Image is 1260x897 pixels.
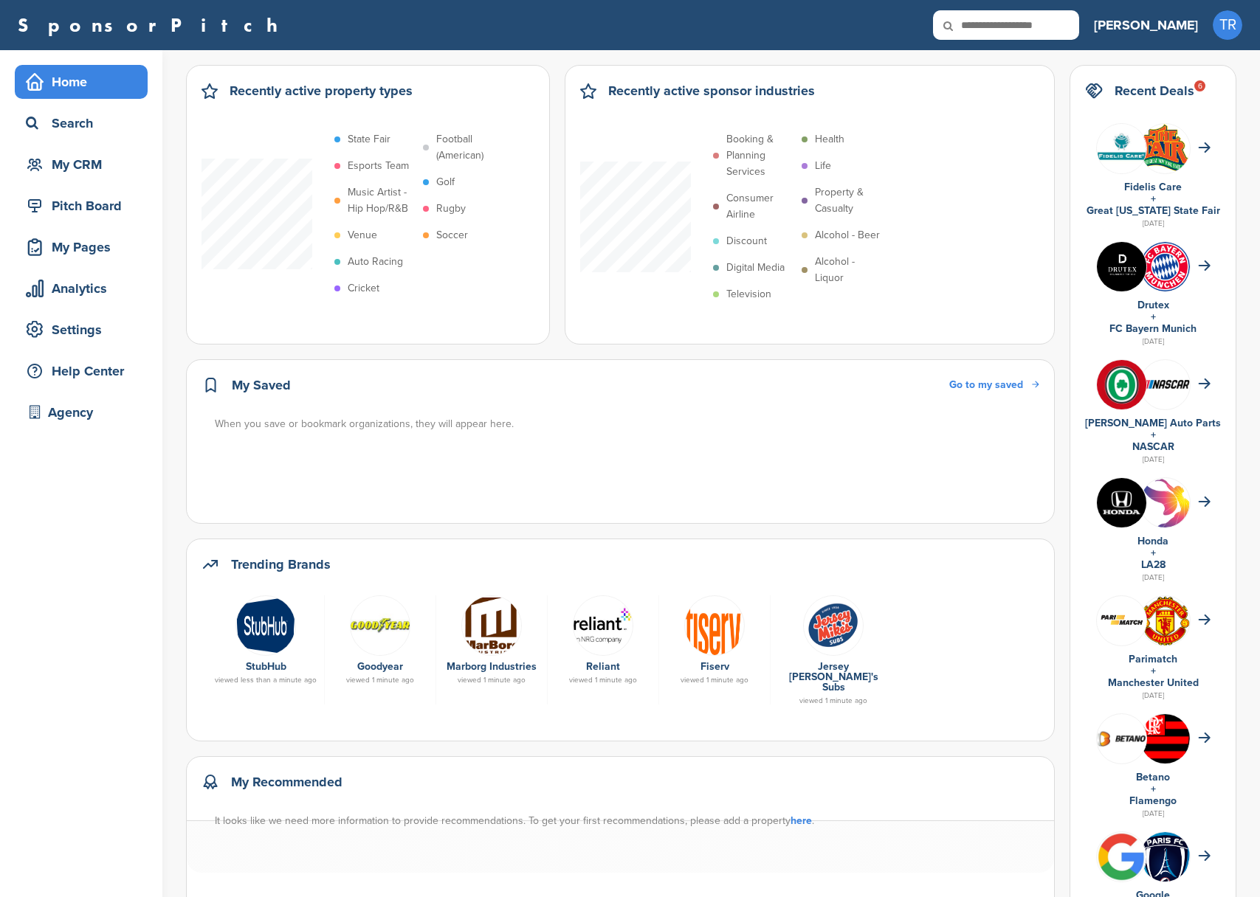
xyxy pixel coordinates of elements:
[230,80,413,101] h2: Recently active property types
[15,65,148,99] a: Home
[1097,832,1146,882] img: Bwupxdxo 400x400
[1097,124,1146,173] img: Data
[348,280,379,297] p: Cricket
[1097,478,1146,527] img: Kln5su0v 400x400
[1136,771,1170,783] a: Betano
[1087,204,1220,217] a: Great [US_STATE] State Fair
[22,316,148,343] div: Settings
[1137,535,1168,547] a: Honda
[667,676,762,684] div: viewed 1 minute ago
[815,131,844,148] p: Health
[1085,689,1221,702] div: [DATE]
[22,275,148,302] div: Analytics
[15,354,148,388] a: Help Center
[1085,335,1221,348] div: [DATE]
[15,106,148,140] a: Search
[22,358,148,384] div: Help Center
[789,660,878,693] a: Jersey [PERSON_NAME]'s Subs
[15,313,148,347] a: Settings
[726,286,771,302] p: Television
[726,190,794,223] p: Consumer Airline
[1097,612,1146,629] img: Screen shot 2018 07 10 at 12.33.29 pm
[1140,832,1190,891] img: Paris fc logo.svg
[22,399,148,426] div: Agency
[444,595,540,654] a: Marborg logo
[1140,124,1190,173] img: Download
[436,201,466,217] p: Rugby
[1151,783,1156,795] a: +
[700,660,729,673] a: Fiserv
[726,260,785,276] p: Digital Media
[555,595,651,654] a: Data
[586,660,620,673] a: Reliant
[215,813,1041,829] div: It looks like we need more information to provide recommendations. To get your first recommendati...
[215,595,317,654] a: Stubhub.svg
[231,772,342,792] h2: My Recommended
[1132,440,1174,453] a: NASCAR
[15,189,148,223] a: Pitch Board
[215,676,317,684] div: viewed less than a minute ago
[436,227,468,243] p: Soccer
[1085,807,1221,820] div: [DATE]
[778,595,889,654] a: Screen shot 2018 11 02 at 10.05.55 am
[348,254,403,270] p: Auto Racing
[1129,653,1177,665] a: Parimatch
[1097,730,1146,747] img: Betano
[1109,322,1197,335] a: FC Bayern Munich
[348,131,390,148] p: State Fair
[1085,217,1221,230] div: [DATE]
[1094,15,1198,35] h3: [PERSON_NAME]
[18,15,287,35] a: SponsorPitch
[684,595,745,656] img: Data
[350,595,410,656] img: Data
[1124,181,1182,193] a: Fidelis Care
[1151,429,1156,441] a: +
[22,193,148,219] div: Pitch Board
[667,595,762,654] a: Data
[555,676,651,684] div: viewed 1 minute ago
[1129,794,1177,807] a: Flamengo
[1151,311,1156,323] a: +
[348,184,416,217] p: Music Artist - Hip Hop/R&B
[949,377,1039,393] a: Go to my saved
[949,378,1023,391] span: Go to my saved
[15,395,148,429] a: Agency
[22,110,148,136] div: Search
[1151,547,1156,559] a: +
[22,234,148,260] div: My Pages
[608,80,815,101] h2: Recently active sponsor industries
[215,416,1041,432] div: When you save or bookmark organizations, they will appear here.
[461,595,522,656] img: Marborg logo
[1108,676,1199,689] a: Manchester United
[791,814,812,827] a: here
[232,375,291,395] h2: My Saved
[15,230,148,264] a: My Pages
[815,227,880,243] p: Alcohol - Beer
[332,595,428,654] a: Data
[1094,9,1198,41] a: [PERSON_NAME]
[444,676,540,684] div: viewed 1 minute ago
[815,184,883,217] p: Property & Casualty
[15,148,148,181] a: My CRM
[332,676,428,684] div: viewed 1 minute ago
[348,227,377,243] p: Venue
[803,595,864,656] img: Screen shot 2018 11 02 at 10.05.55 am
[1097,360,1146,409] img: V7vhzcmg 400x400
[22,151,148,178] div: My CRM
[447,660,537,673] a: Marborg Industries
[436,174,455,190] p: Golf
[1140,242,1190,291] img: Open uri20141112 64162 1l1jknv?1415809301
[1141,558,1166,571] a: LA28
[436,131,504,164] p: Football (American)
[1213,10,1242,40] span: TR
[348,158,409,174] p: Esports Team
[1151,665,1156,677] a: +
[1085,571,1221,584] div: [DATE]
[1140,380,1190,389] img: 7569886e 0a8b 4460 bc64 d028672dde70
[15,271,148,305] a: Analytics
[235,595,296,656] img: Stubhub.svg
[1140,596,1190,646] img: Open uri20141112 64162 1lb1st5?1415809441
[1115,80,1194,101] h2: Recent Deals
[815,158,831,174] p: Life
[573,595,633,656] img: Data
